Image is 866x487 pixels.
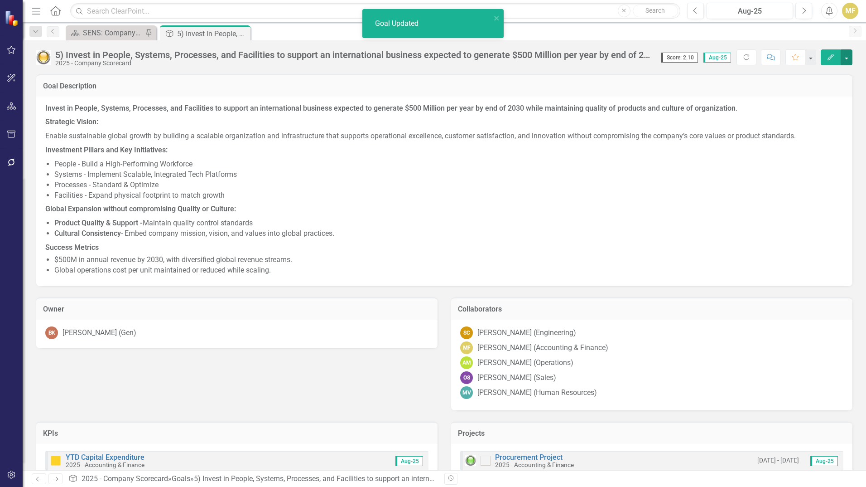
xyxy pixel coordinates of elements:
[460,326,473,339] div: SC
[465,455,476,466] img: Green: On Track
[810,456,838,466] span: Aug-25
[477,373,556,383] div: [PERSON_NAME] (Sales)
[5,10,20,26] img: ClearPoint Strategy
[458,429,846,438] h3: Projects
[45,104,736,112] strong: Invest in People, Systems, Processes, and Facilities to support an international business expecte...
[172,474,190,483] a: Goals
[66,461,144,468] small: 2025 - Accounting & Finance
[460,356,473,369] div: AM
[43,429,431,438] h3: KPIs
[68,474,438,484] div: » »
[661,53,698,63] span: Score: 2.10
[55,50,652,60] div: 5) Invest in People, Systems, Processes, and Facilities to support an international business expe...
[70,3,680,19] input: Search ClearPoint...
[55,60,652,67] div: 2025 - Company Scorecard
[54,180,843,190] li: Processes - Standard & Optimize
[43,82,846,90] h3: Goal Description
[477,388,597,398] div: [PERSON_NAME] (Human Resources)
[395,456,423,466] span: Aug-25
[54,159,843,170] li: People - Build a High-Performing Workforce
[177,28,248,39] div: 5) Invest in People, Systems, Processes, and Facilities to support an international business expe...
[54,255,843,265] li: $500M in annual revenue by 2030, with diversified global revenue streams.
[460,386,473,399] div: MV
[460,341,473,354] div: MF
[43,305,431,313] h3: Owner
[45,129,843,143] p: Enable sustainable global growth by building a scalable organization and infrastructure that supp...
[45,103,843,116] p: .
[63,328,136,338] div: [PERSON_NAME] (Gen)
[633,5,678,17] button: Search
[45,205,236,213] strong: Global Expansion without compromising Quality or Culture:
[54,190,843,201] li: Facilities - Expand physical footprint to match growth
[54,229,843,239] li: - Embed company mission, vision, and values into global practices.
[477,358,573,368] div: [PERSON_NAME] (Operations)
[54,218,843,229] li: Maintain quality control standards
[495,461,574,468] small: 2025 - Accounting & Finance
[66,453,144,462] a: YTD Capital Expenditure
[645,7,665,14] span: Search
[82,474,168,483] a: 2025 - Company Scorecard
[495,453,563,462] a: Procurement Project
[54,265,843,276] li: Global operations cost per unit maintained or reduced while scaling.
[757,456,799,465] small: [DATE] - [DATE]
[710,6,790,17] div: Aug-25
[45,117,98,126] strong: Strategic Vision:
[36,50,51,65] img: Yellow: At Risk/Needs Attention
[45,243,99,252] strong: Success Metrics
[83,27,143,39] div: SENS: Company Scorecard
[54,229,121,238] strong: Cultural Consistency
[842,3,858,19] button: MF
[460,371,473,384] div: OS
[477,343,608,353] div: [PERSON_NAME] (Accounting & Finance)
[45,326,58,339] div: BK
[707,3,793,19] button: Aug-25
[54,219,143,227] strong: Product Quality & Support -
[45,146,168,154] strong: Investment Pillars and Key Initiatives:
[477,328,576,338] div: [PERSON_NAME] (Engineering)
[703,53,731,63] span: Aug-25
[68,27,143,39] a: SENS: Company Scorecard
[54,170,843,180] li: Systems - Implement Scalable, Integrated Tech Platforms
[50,455,61,466] img: At Risk
[494,13,500,23] button: close
[375,19,421,29] div: Goal Updated
[458,305,846,313] h3: Collaborators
